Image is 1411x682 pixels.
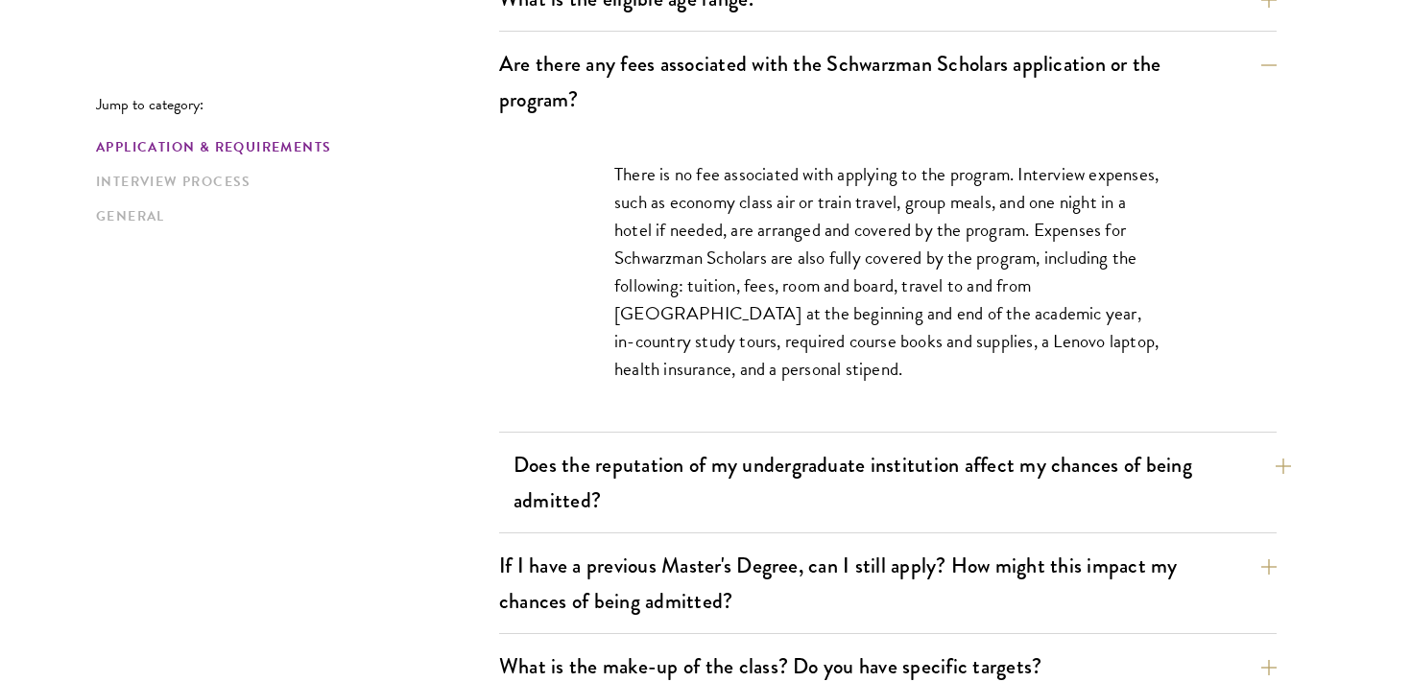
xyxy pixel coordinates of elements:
button: Does the reputation of my undergraduate institution affect my chances of being admitted? [514,443,1291,522]
a: Application & Requirements [96,137,488,157]
button: Are there any fees associated with the Schwarzman Scholars application or the program? [499,42,1277,121]
a: Interview Process [96,172,488,192]
p: Jump to category: [96,96,499,113]
p: There is no fee associated with applying to the program. Interview expenses, such as economy clas... [614,160,1161,384]
a: General [96,206,488,226]
button: If I have a previous Master's Degree, can I still apply? How might this impact my chances of bein... [499,544,1277,623]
